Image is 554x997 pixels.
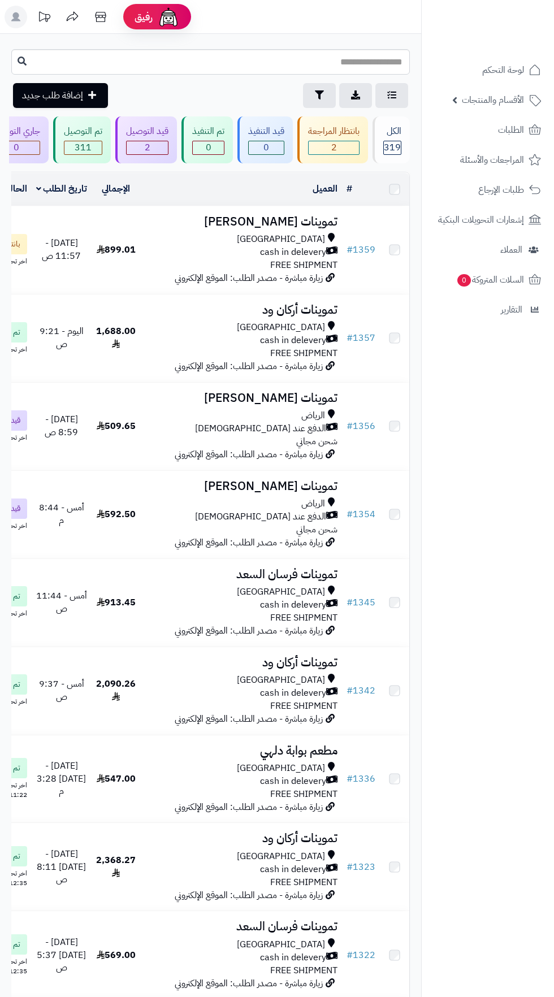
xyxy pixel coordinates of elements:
[438,212,524,228] span: إشعارات التحويلات البنكية
[457,274,471,287] span: 0
[429,236,547,263] a: العملاء
[347,860,353,874] span: #
[179,116,235,163] a: تم التنفيذ 0
[308,125,360,138] div: بانتظار المراجعة
[237,938,325,951] span: [GEOGRAPHIC_DATA]
[260,687,326,700] span: cash in delevery
[97,419,136,433] span: 509.65
[347,596,375,609] a: #1345
[145,920,337,933] h3: تموينات فرسان السعد
[237,233,325,246] span: [GEOGRAPHIC_DATA]
[429,266,547,293] a: السلات المتروكة0
[347,331,375,345] a: #1357
[384,141,401,154] span: 319
[347,243,375,257] a: #1359
[97,772,136,786] span: 547.00
[313,182,337,196] a: العميل
[37,759,86,799] span: [DATE] - [DATE] 3:28 م
[195,510,326,523] span: الدفع عند [DEMOGRAPHIC_DATA]
[145,215,337,228] h3: تموينات [PERSON_NAME]
[260,775,326,788] span: cash in delevery
[347,419,353,433] span: #
[97,948,136,962] span: 569.00
[235,116,295,163] a: قيد التنفيذ 0
[126,125,168,138] div: قيد التوصيل
[477,31,543,54] img: logo-2.png
[145,480,337,493] h3: تموينات [PERSON_NAME]
[51,116,113,163] a: تم التوصيل 311
[260,951,326,964] span: cash in delevery
[347,182,352,196] a: #
[175,359,323,373] span: زيارة مباشرة - مصدر الطلب: الموقع الإلكتروني
[260,334,326,347] span: cash in delevery
[37,935,86,975] span: [DATE] - [DATE] 5:37 ص
[249,141,284,154] span: 0
[237,762,325,775] span: [GEOGRAPHIC_DATA]
[347,772,353,786] span: #
[97,596,136,609] span: 913.45
[296,523,337,536] span: شحن مجاني
[270,964,337,977] span: FREE SHIPMENT
[301,409,325,422] span: الرياض
[462,92,524,108] span: الأقسام والمنتجات
[498,122,524,138] span: الطلبات
[260,863,326,876] span: cash in delevery
[145,392,337,405] h3: تموينات [PERSON_NAME]
[127,141,168,154] span: 2
[500,242,522,258] span: العملاء
[270,875,337,889] span: FREE SHIPMENT
[6,182,27,196] a: الحالة
[97,508,136,521] span: 592.50
[309,141,359,154] span: 2
[260,246,326,259] span: cash in delevery
[40,324,84,351] span: اليوم - 9:21 ص
[145,656,337,669] h3: تموينات أركان ود
[296,435,337,448] span: شحن مجاني
[39,501,84,527] span: أمس - 8:44 م
[270,258,337,272] span: FREE SHIPMENT
[237,586,325,599] span: [GEOGRAPHIC_DATA]
[96,853,136,880] span: 2,368.27
[102,182,130,196] a: الإجمالي
[145,832,337,845] h3: تموينات أركان ود
[175,977,323,990] span: زيارة مباشرة - مصدر الطلب: الموقع الإلكتروني
[96,324,136,351] span: 1,688.00
[347,948,375,962] a: #1322
[193,141,224,154] div: 0
[429,146,547,174] a: المراجعات والأسئلة
[157,6,180,28] img: ai-face.png
[347,508,353,521] span: #
[429,57,547,84] a: لوحة التحكم
[501,302,522,318] span: التقارير
[39,677,84,704] span: أمس - 9:37 ص
[145,568,337,581] h3: تموينات فرسان السعد
[237,674,325,687] span: [GEOGRAPHIC_DATA]
[37,847,86,887] span: [DATE] - [DATE] 8:11 ص
[270,699,337,713] span: FREE SHIPMENT
[347,243,353,257] span: #
[347,684,353,697] span: #
[270,787,337,801] span: FREE SHIPMENT
[295,116,370,163] a: بانتظار المراجعة 2
[347,508,375,521] a: #1354
[347,331,353,345] span: #
[36,182,88,196] a: تاريخ الطلب
[370,116,412,163] a: الكل319
[96,677,136,704] span: 2,090.26
[248,125,284,138] div: قيد التنفيذ
[175,448,323,461] span: زيارة مباشرة - مصدر الطلب: الموقع الإلكتروني
[237,321,325,334] span: [GEOGRAPHIC_DATA]
[113,116,179,163] a: قيد التوصيل 2
[42,236,81,263] span: [DATE] - 11:57 ص
[460,152,524,168] span: المراجعات والأسئلة
[429,206,547,233] a: إشعارات التحويلات البنكية
[347,948,353,962] span: #
[97,243,136,257] span: 899.01
[45,413,78,439] span: [DATE] - 8:59 ص
[347,684,375,697] a: #1342
[64,141,102,154] span: 311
